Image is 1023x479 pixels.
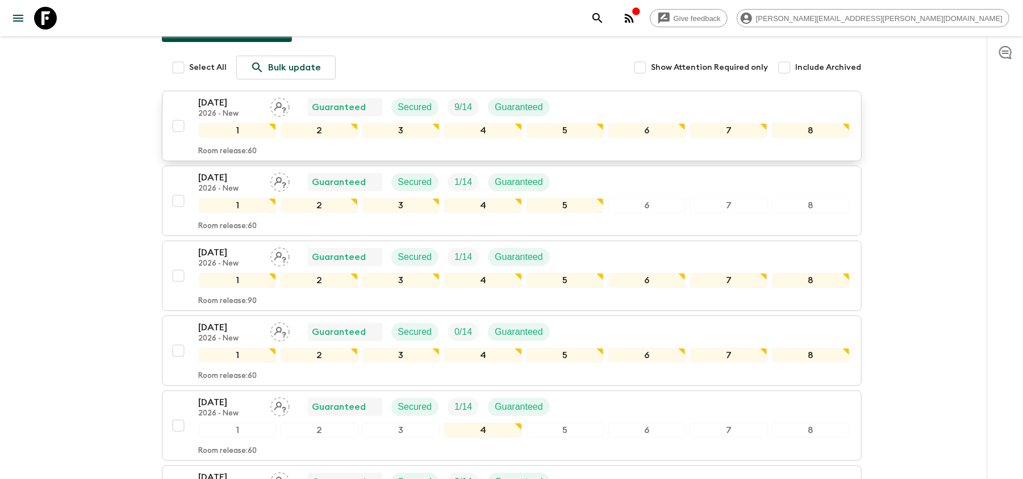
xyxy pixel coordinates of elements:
div: Trip Fill [448,248,479,266]
div: Secured [391,173,439,191]
p: 0 / 14 [454,325,472,339]
div: 7 [690,123,767,138]
p: 1 / 14 [454,400,472,414]
p: Secured [398,100,432,114]
p: [DATE] [199,171,261,184]
p: Bulk update [269,61,321,74]
span: Show Attention Required only [652,62,769,73]
button: menu [7,7,30,30]
p: Room release: 60 [199,222,257,231]
div: [PERSON_NAME][EMAIL_ADDRESS][PERSON_NAME][DOMAIN_NAME] [737,9,1009,27]
p: Guaranteed [495,400,543,414]
p: Guaranteed [312,250,366,264]
div: 3 [362,273,440,288]
div: 4 [444,423,521,438]
p: 2026 - New [199,334,261,343]
p: Guaranteed [312,100,366,114]
p: Room release: 60 [199,147,257,156]
div: 5 [527,198,604,213]
div: 4 [444,198,521,213]
a: Bulk update [236,56,336,79]
div: 1 [199,273,276,288]
div: 1 [199,123,276,138]
div: 3 [362,423,440,438]
div: 8 [772,123,849,138]
div: 6 [608,273,686,288]
button: [DATE]2026 - NewAssign pack leaderGuaranteedSecuredTrip FillGuaranteed12345678Room release:60 [162,166,862,236]
div: Trip Fill [448,173,479,191]
p: [DATE] [199,96,261,110]
p: 2026 - New [199,184,261,194]
div: 8 [772,198,849,213]
div: Secured [391,98,439,116]
div: 5 [527,123,604,138]
div: 4 [444,348,521,363]
p: 1 / 14 [454,250,472,264]
button: search adventures [586,7,609,30]
div: 2 [281,273,358,288]
span: Assign pack leader [270,401,290,410]
div: 7 [690,273,767,288]
p: Room release: 60 [199,447,257,456]
div: 1 [199,198,276,213]
div: 8 [772,348,849,363]
p: 2026 - New [199,110,261,119]
div: 6 [608,123,686,138]
button: [DATE]2026 - NewAssign pack leaderGuaranteedSecuredTrip FillGuaranteed12345678Room release:60 [162,390,862,461]
div: Trip Fill [448,323,479,341]
p: Guaranteed [495,325,543,339]
div: 1 [199,423,276,438]
span: Give feedback [667,14,727,23]
p: 9 / 14 [454,100,472,114]
div: 6 [608,198,686,213]
p: Secured [398,400,432,414]
div: 4 [444,273,521,288]
div: 8 [772,273,849,288]
div: 5 [527,348,604,363]
p: Guaranteed [312,400,366,414]
div: 2 [281,123,358,138]
p: Room release: 90 [199,297,257,306]
button: [DATE]2026 - NewAssign pack leaderGuaranteedSecuredTrip FillGuaranteed12345678Room release:90 [162,241,862,311]
p: [DATE] [199,246,261,259]
p: 2026 - New [199,259,261,268]
span: Assign pack leader [270,176,290,185]
div: Trip Fill [448,98,479,116]
div: 5 [527,273,604,288]
p: [DATE] [199,396,261,409]
div: 7 [690,423,767,438]
span: Assign pack leader [270,101,290,110]
div: 6 [608,348,686,363]
p: 1 / 14 [454,175,472,189]
p: Room release: 60 [199,372,257,381]
p: 2026 - New [199,409,261,418]
div: 7 [690,348,767,363]
div: 2 [281,423,358,438]
p: Guaranteed [495,250,543,264]
div: Trip Fill [448,398,479,416]
a: Give feedback [650,9,728,27]
div: 5 [527,423,604,438]
p: Secured [398,250,432,264]
p: Guaranteed [312,175,366,189]
div: Secured [391,248,439,266]
div: Secured [391,323,439,341]
div: Secured [391,398,439,416]
div: 3 [362,198,440,213]
p: Secured [398,175,432,189]
div: 2 [281,348,358,363]
span: Assign pack leader [270,326,290,335]
div: 6 [608,423,686,438]
p: Secured [398,325,432,339]
div: 3 [362,348,440,363]
div: 7 [690,198,767,213]
p: [DATE] [199,321,261,334]
div: 4 [444,123,521,138]
span: [PERSON_NAME][EMAIL_ADDRESS][PERSON_NAME][DOMAIN_NAME] [750,14,1009,23]
div: 2 [281,198,358,213]
button: [DATE]2026 - NewAssign pack leaderGuaranteedSecuredTrip FillGuaranteed12345678Room release:60 [162,316,862,386]
p: Guaranteed [495,175,543,189]
span: Include Archived [796,62,862,73]
button: [DATE]2026 - NewAssign pack leaderGuaranteedSecuredTrip FillGuaranteed12345678Room release:60 [162,91,862,161]
span: Select All [190,62,227,73]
